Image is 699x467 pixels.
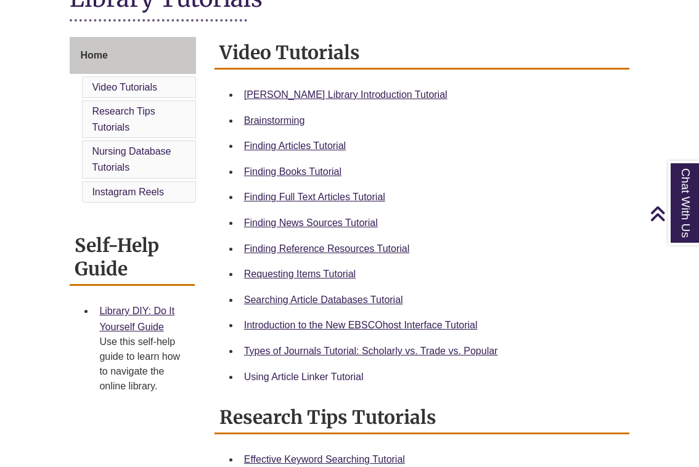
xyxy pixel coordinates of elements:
[244,243,410,254] a: Finding Reference Resources Tutorial
[244,166,341,177] a: Finding Books Tutorial
[92,106,155,132] a: Research Tips Tutorials
[244,320,478,330] a: Introduction to the New EBSCOhost Interface Tutorial
[244,454,405,465] a: Effective Keyword Searching Tutorial
[244,346,498,356] a: Types of Journals Tutorial: Scholarly vs. Trade vs. Popular
[70,230,194,286] h2: Self-Help Guide
[215,37,629,70] h2: Video Tutorials
[92,187,164,197] a: Instagram Reels
[650,205,696,222] a: Back to Top
[92,146,171,173] a: Nursing Database Tutorials
[99,335,184,394] div: Use this self-help guide to learn how to navigate the online library.
[92,82,157,92] a: Video Tutorials
[244,192,385,202] a: Finding Full Text Articles Tutorial
[244,89,448,100] a: [PERSON_NAME] Library Introduction Tutorial
[70,37,195,205] div: Guide Page Menu
[70,37,195,74] a: Home
[244,372,364,382] a: Using Article Linker Tutorial
[244,140,346,151] a: Finding Articles Tutorial
[244,269,356,279] a: Requesting Items Tutorial
[244,217,378,228] a: Finding News Sources Tutorial
[99,306,174,332] a: Library DIY: Do It Yourself Guide
[244,294,403,305] a: Searching Article Databases Tutorial
[244,115,305,126] a: Brainstorming
[80,50,107,60] span: Home
[215,402,629,434] h2: Research Tips Tutorials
